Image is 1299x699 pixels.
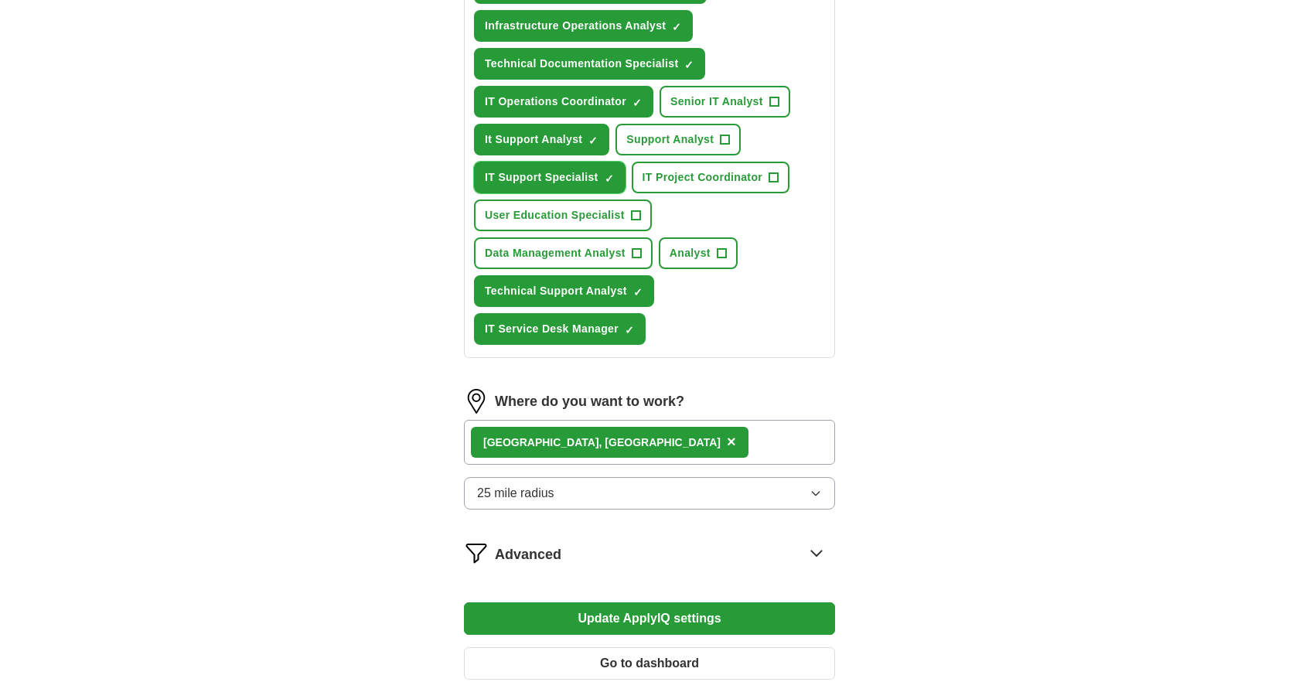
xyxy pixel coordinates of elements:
[615,124,741,155] button: Support Analyst
[483,435,721,451] div: [GEOGRAPHIC_DATA], [GEOGRAPHIC_DATA]
[485,94,626,110] span: IT Operations Coordinator
[474,124,609,155] button: It Support Analyst✓
[727,433,736,450] span: ×
[633,286,643,298] span: ✓
[474,237,653,269] button: Data Management Analyst
[485,56,678,72] span: Technical Documentation Specialist
[474,48,705,80] button: Technical Documentation Specialist✓
[485,207,625,223] span: User Education Specialist
[625,324,634,336] span: ✓
[626,131,714,148] span: Support Analyst
[485,321,619,337] span: IT Service Desk Manager
[464,602,835,635] button: Update ApplyIQ settings
[474,275,654,307] button: Technical Support Analyst✓
[670,245,711,261] span: Analyst
[474,10,693,42] button: Infrastructure Operations Analyst✓
[495,544,561,565] span: Advanced
[485,169,598,186] span: IT Support Specialist
[464,389,489,414] img: location.png
[485,18,666,34] span: Infrastructure Operations Analyst
[632,162,790,193] button: IT Project Coordinator
[485,245,626,261] span: Data Management Analyst
[477,484,554,503] span: 25 mile radius
[464,540,489,565] img: filter
[643,169,763,186] span: IT Project Coordinator
[464,647,835,680] button: Go to dashboard
[660,86,790,118] button: Senior IT Analyst
[485,131,582,148] span: It Support Analyst
[464,477,835,510] button: 25 mile radius
[727,431,736,454] button: ×
[670,94,763,110] span: Senior IT Analyst
[485,283,627,299] span: Technical Support Analyst
[495,391,684,412] label: Where do you want to work?
[672,21,681,33] span: ✓
[605,172,614,185] span: ✓
[659,237,738,269] button: Analyst
[474,199,652,231] button: User Education Specialist
[474,313,646,345] button: IT Service Desk Manager✓
[474,86,653,118] button: IT Operations Coordinator✓
[588,135,598,147] span: ✓
[632,97,642,109] span: ✓
[474,162,626,193] button: IT Support Specialist✓
[684,59,694,71] span: ✓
